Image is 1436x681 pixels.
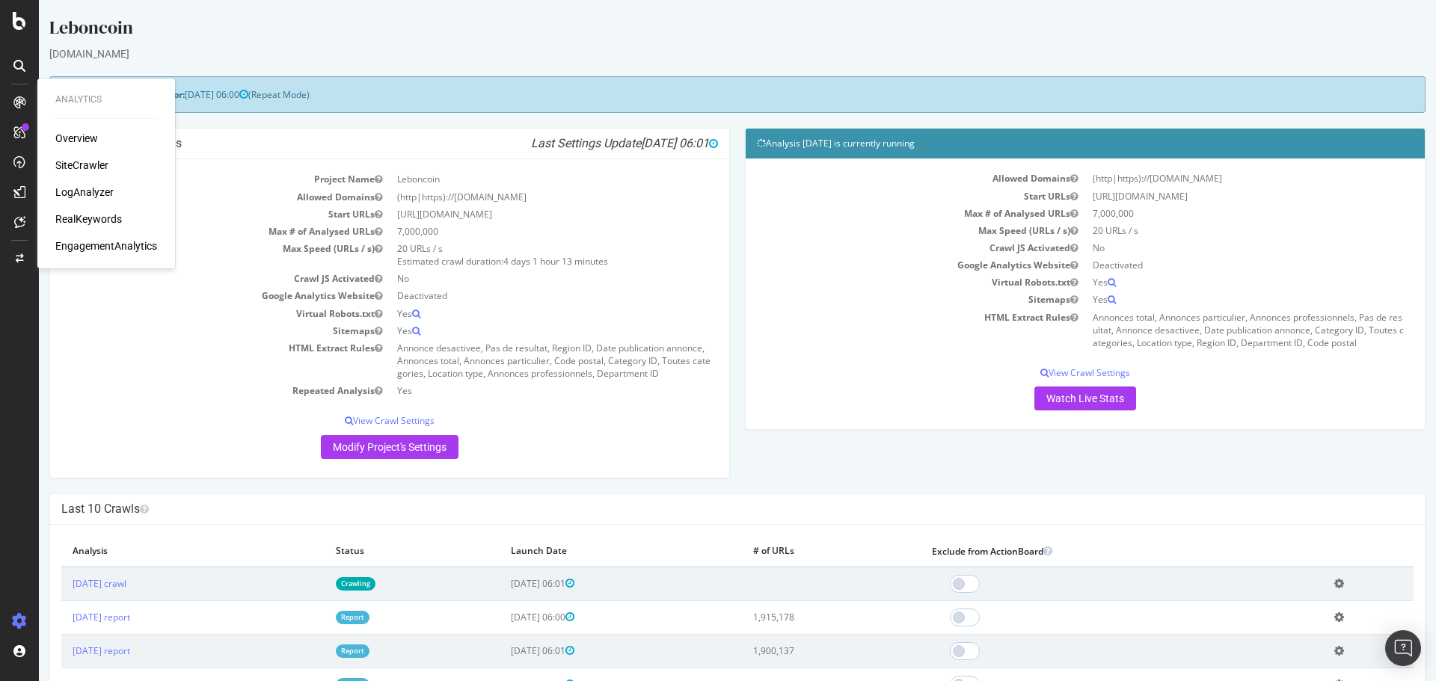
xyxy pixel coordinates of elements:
td: 7,000,000 [351,223,679,240]
td: No [351,270,679,287]
a: RealKeywords [55,212,122,227]
td: 7,000,000 [1046,205,1375,222]
span: [DATE] 06:00 [472,611,536,623]
a: EngagementAnalytics [55,238,157,253]
td: 1,900,137 [703,634,882,668]
a: Report [297,644,331,657]
td: Crawl JS Activated [718,239,1046,256]
td: Allowed Domains [718,170,1046,187]
td: Yes [1046,291,1375,308]
a: LogAnalyzer [55,185,114,200]
a: Crawling [297,577,337,590]
a: Watch Live Stats [995,386,1097,410]
td: Leboncoin [351,170,679,188]
td: Yes [351,322,679,339]
a: SiteCrawler [55,158,108,173]
td: Max Speed (URLs / s) [718,222,1046,239]
td: Max Speed (URLs / s) [22,240,351,270]
div: Leboncoin [10,15,1387,46]
td: 1,915,178 [703,600,882,634]
td: Yes [1046,274,1375,291]
span: [DATE] 06:01 [472,577,536,590]
div: Open Intercom Messenger [1385,630,1421,666]
td: HTML Extract Rules [22,339,351,382]
strong: Next Launch Scheduled for: [22,88,146,101]
td: Start URLs [718,188,1046,205]
td: [URL][DOMAIN_NAME] [1046,188,1375,205]
td: Start URLs [22,206,351,223]
td: Crawl JS Activated [22,270,351,287]
td: Deactivated [351,287,679,304]
div: Analytics [55,93,157,106]
span: [DATE] 06:01 [472,644,536,657]
td: (http|https)://[DOMAIN_NAME] [351,188,679,206]
td: Max # of Analysed URLs [718,205,1046,222]
a: Report [297,611,331,623]
a: [DATE] report [34,611,91,623]
a: Modify Project's Settings [282,435,420,459]
td: Annonce desactivee, Pas de resultat, Region ID, Date publication annonce, Annonces total, Annonce... [351,339,679,382]
td: HTML Extract Rules [718,309,1046,351]
td: Project Name [22,170,351,188]
p: View Crawl Settings [718,366,1375,379]
p: View Crawl Settings [22,414,679,427]
div: (Repeat Mode) [10,76,1387,113]
td: Yes [351,305,679,322]
td: Virtual Robots.txt [22,305,351,322]
td: Repeated Analysis [22,382,351,399]
div: [DOMAIN_NAME] [10,46,1387,61]
td: Deactivated [1046,256,1375,274]
span: 4 days 1 hour 13 minutes [464,255,569,268]
td: Yes [351,382,679,399]
td: Sitemaps [22,322,351,339]
i: Last Settings Update [492,136,679,151]
td: Google Analytics Website [718,256,1046,274]
td: Annonces total, Annonces particulier, Annonces professionnels, Pas de resultat, Annonce desactive... [1046,309,1375,351]
h4: Project Global Settings [22,136,679,151]
th: Analysis [22,536,286,567]
td: 20 URLs / s Estimated crawl duration: [351,240,679,270]
td: Max # of Analysed URLs [22,223,351,240]
h4: Analysis [DATE] is currently running [718,136,1375,151]
a: [DATE] report [34,644,91,657]
td: Google Analytics Website [22,287,351,304]
span: [DATE] 06:01 [602,136,679,150]
a: [DATE] crawl [34,577,88,590]
td: [URL][DOMAIN_NAME] [351,206,679,223]
th: # of URLs [703,536,882,567]
a: Overview [55,131,98,146]
td: Allowed Domains [22,188,351,206]
th: Launch Date [461,536,703,567]
h4: Last 10 Crawls [22,502,1375,517]
td: Virtual Robots.txt [718,274,1046,291]
th: Status [286,536,461,567]
td: No [1046,239,1375,256]
td: (http|https)://[DOMAIN_NAME] [1046,170,1375,187]
th: Exclude from ActionBoard [882,536,1284,567]
span: [DATE] 06:00 [146,88,209,101]
td: 20 URLs / s [1046,222,1375,239]
td: Sitemaps [718,291,1046,308]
